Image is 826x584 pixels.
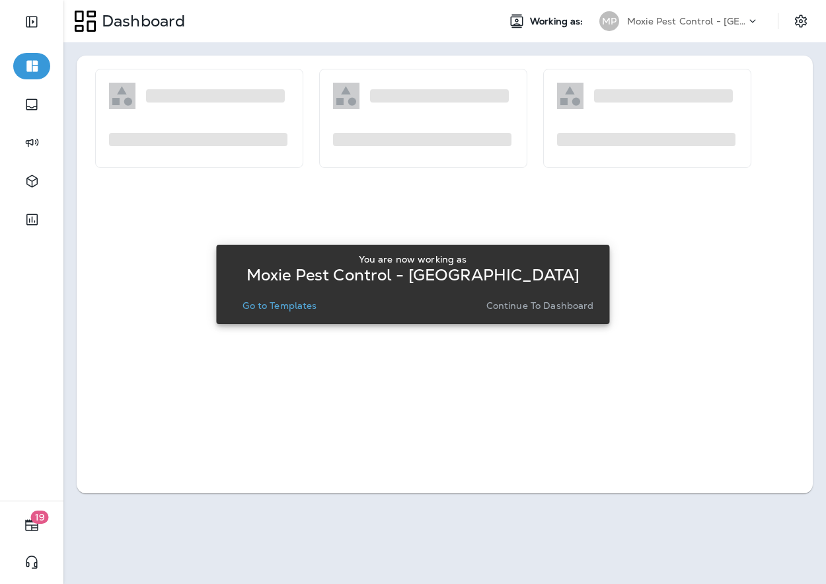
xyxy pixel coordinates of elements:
[789,9,813,33] button: Settings
[359,254,467,265] p: You are now working as
[627,16,746,26] p: Moxie Pest Control - [GEOGRAPHIC_DATA]
[31,511,49,524] span: 19
[13,512,50,538] button: 19
[481,296,599,315] button: Continue to Dashboard
[486,300,594,311] p: Continue to Dashboard
[13,9,50,35] button: Expand Sidebar
[237,296,322,315] button: Go to Templates
[246,270,580,280] p: Moxie Pest Control - [GEOGRAPHIC_DATA]
[243,300,317,311] p: Go to Templates
[96,11,185,31] p: Dashboard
